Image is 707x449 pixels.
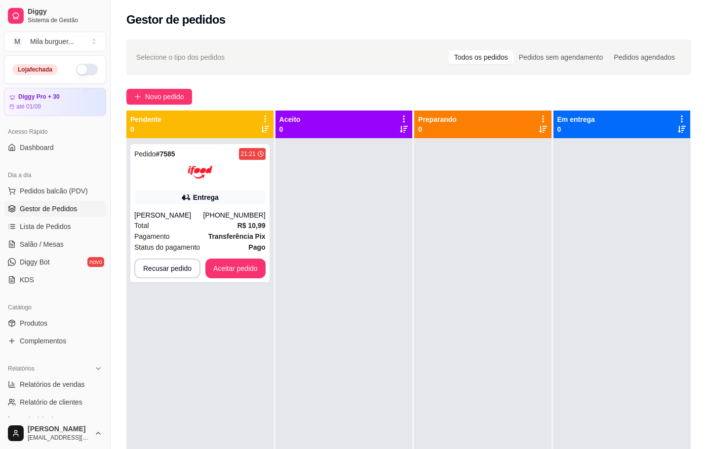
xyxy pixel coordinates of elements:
div: Catálogo [4,299,106,315]
span: Diggy Bot [20,257,50,267]
div: Mila burguer ... [30,37,74,46]
span: Relatório de clientes [20,397,82,407]
button: [PERSON_NAME][EMAIL_ADDRESS][DOMAIN_NAME] [4,421,106,445]
span: Lista de Pedidos [20,222,71,231]
span: M [12,37,22,46]
span: Gestor de Pedidos [20,204,77,214]
p: Aceito [279,114,301,124]
span: Total [134,220,149,231]
div: Pedidos sem agendamento [513,50,608,64]
span: Status do pagamento [134,242,200,253]
div: Dia a dia [4,167,106,183]
h2: Gestor de pedidos [126,12,226,28]
a: Salão / Mesas [4,236,106,252]
div: [PHONE_NUMBER] [203,210,266,220]
p: 0 [418,124,457,134]
span: Dashboard [20,143,54,152]
div: [PERSON_NAME] [134,210,203,220]
span: [EMAIL_ADDRESS][DOMAIN_NAME] [28,434,90,442]
span: Complementos [20,336,66,346]
span: Diggy [28,7,102,16]
div: Acesso Rápido [4,124,106,140]
button: Alterar Status [76,64,98,75]
span: Pedido [134,150,156,158]
span: plus [134,93,141,100]
div: Todos os pedidos [449,50,513,64]
button: Recusar pedido [134,259,200,278]
img: ifood [188,160,212,185]
strong: R$ 10,99 [237,222,266,229]
a: Relatório de mesas [4,412,106,428]
span: Pedidos balcão (PDV) [20,186,88,196]
div: Pedidos agendados [608,50,680,64]
a: Produtos [4,315,106,331]
span: Produtos [20,318,47,328]
span: Salão / Mesas [20,239,64,249]
div: Loja fechada [12,64,58,75]
a: DiggySistema de Gestão [4,4,106,28]
a: Diggy Pro + 30até 01/09 [4,88,106,116]
button: Select a team [4,32,106,51]
span: Relatórios [8,365,35,373]
strong: Transferência Pix [208,232,266,240]
article: até 01/09 [16,103,41,111]
strong: Pago [248,243,265,251]
strong: # 7585 [156,150,175,158]
a: Relatório de clientes [4,394,106,410]
button: Novo pedido [126,89,192,105]
a: Complementos [4,333,106,349]
span: [PERSON_NAME] [28,425,90,434]
p: Preparando [418,114,457,124]
p: 0 [557,124,595,134]
a: Gestor de Pedidos [4,201,106,217]
p: Pendente [130,114,161,124]
a: Diggy Botnovo [4,254,106,270]
article: Diggy Pro + 30 [18,93,60,101]
a: Relatórios de vendas [4,376,106,392]
span: Selecione o tipo dos pedidos [136,52,225,63]
a: Dashboard [4,140,106,155]
span: Relatório de mesas [20,415,79,425]
span: Pagamento [134,231,170,242]
button: Aceitar pedido [205,259,266,278]
a: Lista de Pedidos [4,219,106,234]
div: 21:21 [241,150,256,158]
p: Em entrega [557,114,595,124]
span: Relatórios de vendas [20,379,85,389]
button: Pedidos balcão (PDV) [4,183,106,199]
p: 0 [130,124,161,134]
span: KDS [20,275,34,285]
span: Sistema de Gestão [28,16,102,24]
a: KDS [4,272,106,288]
p: 0 [279,124,301,134]
div: Entrega [193,192,219,202]
span: Novo pedido [145,91,184,102]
